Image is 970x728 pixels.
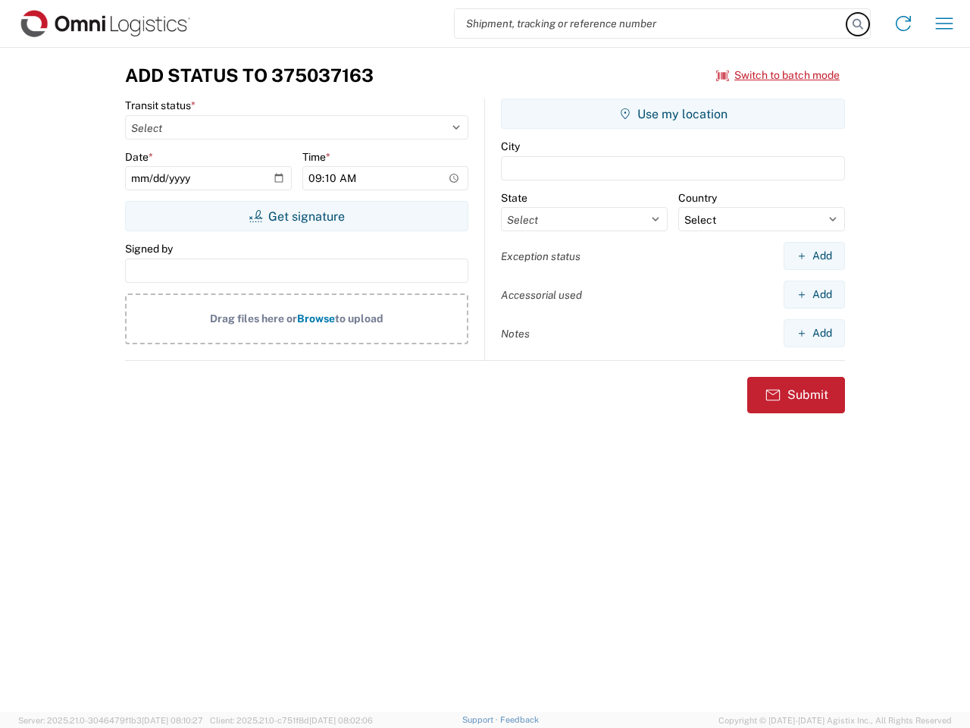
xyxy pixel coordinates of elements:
[678,191,717,205] label: Country
[501,140,520,153] label: City
[125,242,173,256] label: Signed by
[784,281,845,309] button: Add
[125,150,153,164] label: Date
[210,312,297,325] span: Drag files here or
[462,715,500,724] a: Support
[501,288,582,302] label: Accessorial used
[455,9,847,38] input: Shipment, tracking or reference number
[716,63,840,88] button: Switch to batch mode
[500,715,539,724] a: Feedback
[125,99,196,112] label: Transit status
[501,99,845,129] button: Use my location
[210,716,373,725] span: Client: 2025.21.0-c751f8d
[501,249,580,263] label: Exception status
[747,377,845,413] button: Submit
[335,312,383,325] span: to upload
[718,714,952,727] span: Copyright © [DATE]-[DATE] Agistix Inc., All Rights Reserved
[784,242,845,270] button: Add
[302,150,330,164] label: Time
[501,327,530,340] label: Notes
[142,716,203,725] span: [DATE] 08:10:27
[125,64,374,86] h3: Add Status to 375037163
[125,201,468,231] button: Get signature
[309,716,373,725] span: [DATE] 08:02:06
[501,191,527,205] label: State
[18,716,203,725] span: Server: 2025.21.0-3046479f1b3
[297,312,335,325] span: Browse
[784,319,845,347] button: Add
